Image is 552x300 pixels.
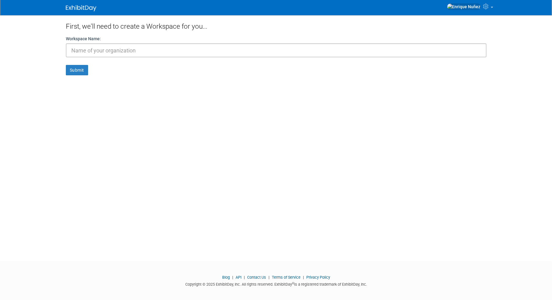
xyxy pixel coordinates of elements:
span: | [242,275,246,280]
button: Submit [66,65,88,75]
span: | [301,275,305,280]
label: Workspace Name: [66,36,101,42]
img: ExhibitDay [66,5,96,11]
a: API [236,275,241,280]
div: First, we'll need to create a Workspace for you... [66,15,486,36]
span: | [231,275,235,280]
a: Contact Us [247,275,266,280]
img: Enrique Nuñez [447,3,481,10]
input: Name of your organization [66,43,486,57]
sup: ® [292,282,294,285]
a: Privacy Policy [306,275,330,280]
a: Terms of Service [272,275,301,280]
span: | [267,275,271,280]
a: Blog [222,275,230,280]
